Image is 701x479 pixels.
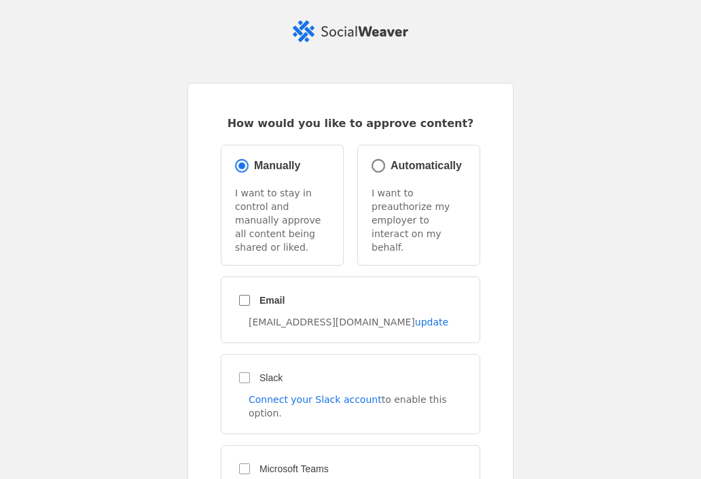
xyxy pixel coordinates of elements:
div: [EMAIL_ADDRESS][DOMAIN_NAME] [249,315,469,329]
span: How would you like to approve content? [228,116,474,131]
a: update [415,317,448,327]
span: Manually [254,160,300,171]
span: Email [259,295,285,306]
mat-radio-group: Select an option [221,145,480,266]
span: Automatically [391,160,462,171]
div: to enable this option. [249,393,469,420]
a: Connect your Slack account [249,394,382,405]
p: I want to stay in control and manually approve all content being shared or liked. [232,186,332,254]
p: I want to preauthorize my employer to interact on my behalf. [369,186,469,254]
